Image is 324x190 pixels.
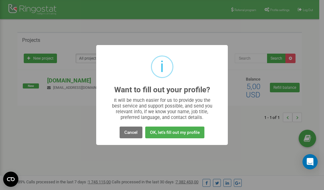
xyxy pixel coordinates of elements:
button: Open CMP widget [3,172,18,187]
button: Cancel [120,127,142,138]
div: Open Intercom Messenger [302,154,318,169]
h2: Want to fill out your profile? [114,86,210,94]
div: It will be much easier for us to provide you the best service and support possible, and send you ... [109,97,215,120]
div: i [160,56,164,77]
button: OK, let's fill out my profile [145,127,204,138]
